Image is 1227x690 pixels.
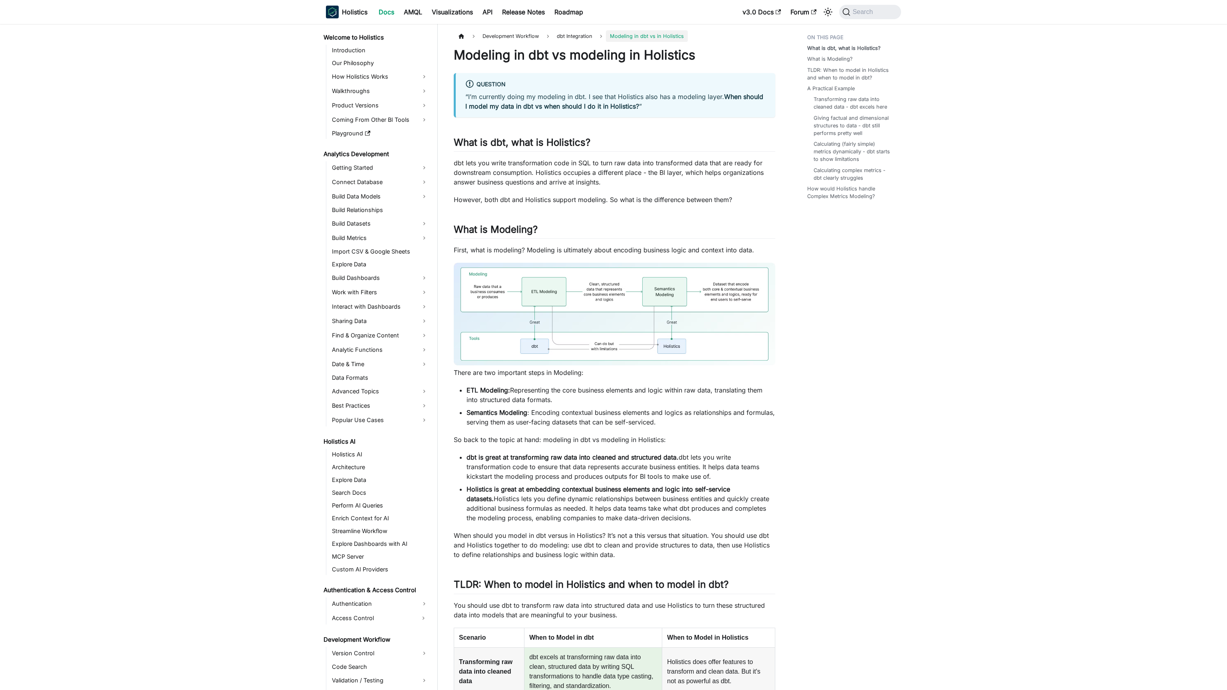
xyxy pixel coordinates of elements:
a: Introduction [330,45,431,56]
a: Playground [330,128,431,139]
strong: dbt is great at transforming raw data into cleaned and structured data. [467,453,679,461]
a: Getting Started [330,161,431,174]
li: : Encoding contextual business elements and logics as relationships and formulas, serving them as... [467,408,775,427]
a: Holistics AI [330,449,431,460]
a: Calculating (fairly simple) metrics dynamically - dbt starts to show limitations [814,140,893,163]
a: Streamline Workflow [330,525,431,537]
a: What is dbt, what is Holistics? [807,44,881,52]
a: How Holistics Works [330,70,431,83]
a: Docs [374,6,399,18]
a: Explore Dashboards with AI [330,538,431,549]
a: Walkthroughs [330,85,431,97]
a: Welcome to Holistics [321,32,431,43]
a: Version Control [330,647,431,660]
a: Authentication [330,597,431,610]
a: Calculating complex metrics - dbt clearly struggles [814,167,893,182]
strong: Transforming raw data into cleaned data [459,658,512,684]
th: When to Model in Holistics [662,628,775,647]
a: Find & Organize Content [330,329,431,342]
span: Search [850,8,878,16]
li: dbt lets you write transformation code to ensure that data represents accurate business entities.... [467,452,775,481]
a: A Practical Example [807,85,855,92]
a: Custom AI Providers [330,564,431,575]
h2: What is Modeling? [454,224,775,239]
a: Our Philosophy [330,57,431,69]
p: You should use dbt to transform raw data into structured data and use Holistics to turn these str... [454,601,775,620]
a: Sharing Data [330,315,431,327]
span: Development Workflow [478,30,543,42]
button: Switch between dark and light mode (currently system mode) [822,6,834,18]
strong: ETL Modeling: [467,386,510,394]
a: Analytic Functions [330,343,431,356]
a: Authentication & Access Control [321,585,431,596]
a: Roadmap [550,6,588,18]
p: First, what is modeling? Modeling is ultimately about encoding business logic and context into data. [454,245,775,255]
strong: When should I model my data in dbt vs when should I do it in Holistics? [465,93,763,110]
a: Build Dashboards [330,272,431,284]
a: Validation / Testing [330,674,431,687]
p: When should you model in dbt versus in Holistics? It’s not a this versus that situation. You shou... [454,531,775,559]
strong: What is dbt, what is Holistics? [454,137,590,148]
a: Product Versions [330,99,431,112]
a: MCP Server [330,551,431,562]
a: Connect Database [330,176,431,188]
a: Explore Data [330,259,431,270]
a: Coming From Other BI Tools [330,113,431,126]
a: Code Search [330,661,431,672]
a: AMQL [399,6,427,18]
a: Build Metrics [330,232,431,244]
a: Data Formats [330,372,431,383]
span: Modeling in dbt vs in Holistics [606,30,688,42]
nav: Breadcrumbs [454,30,775,42]
a: dbt Integration [553,30,596,42]
a: HolisticsHolisticsHolistics [326,6,367,18]
a: Build Data Models [330,190,431,203]
a: What is Modeling? [807,55,853,63]
button: Expand sidebar category 'Access Control' [416,612,431,625]
div: Question [465,79,766,90]
li: Representing the core business elements and logic within raw data, translating them into structur... [467,385,775,404]
a: How would Holistics handle Complex Metrics Modeling? [807,185,896,200]
a: Forum [786,6,821,18]
h2: TLDR: When to model in Holistics and when to model in dbt? [454,579,775,594]
p: However, both dbt and Holistics support modeling. So what is the difference between them? [454,195,775,204]
a: Home page [454,30,469,42]
a: Interact with Dashboards [330,300,431,313]
a: Date & Time [330,358,431,371]
a: Advanced Topics [330,385,431,398]
a: Best Practices [330,399,431,412]
h1: Modeling in dbt vs modeling in Holistics [454,47,775,63]
a: Giving factual and dimensional structures to data - dbt still performs pretty well [814,114,893,137]
th: When to Model in dbt [524,628,662,647]
strong: Semantics Modeling [467,408,527,416]
p: There are two important steps in Modeling: [454,368,775,377]
a: Visualizations [427,6,478,18]
img: modeling-modeling-in-dbt-vs-holistics [454,263,775,365]
nav: Docs sidebar [318,24,438,690]
a: API [478,6,497,18]
a: Development Workflow [321,634,431,645]
a: Transforming raw data into cleaned data - dbt excels here [814,95,893,111]
a: Holistics AI [321,436,431,447]
a: Release Notes [497,6,550,18]
p: “I’m currently doing my modeling in dbt. I see that Holistics also has a modeling layer. ” [465,92,766,111]
p: So back to the topic at hand: modeling in dbt vs modeling in Holistics: [454,435,775,444]
b: Holistics [342,7,367,17]
strong: What is dbt, what is Holistics? [807,45,881,51]
button: Search (Command+K) [839,5,901,19]
a: Access Control [330,612,416,625]
img: Holistics [326,6,339,18]
a: Enrich Context for AI [330,513,431,524]
span: dbt Integration [557,33,592,39]
a: Architecture [330,462,431,473]
a: v3.0 Docs [738,6,786,18]
p: dbt lets you write transformation code in SQL to turn raw data into transformed data that are rea... [454,158,775,187]
a: Build Relationships [330,204,431,216]
th: Scenario [454,628,524,647]
a: Work with Filters [330,286,431,299]
a: Perform AI Queries [330,500,431,511]
li: Holistics lets you define dynamic relationships between business entities and quickly create addi... [467,484,775,523]
a: Search Docs [330,487,431,498]
a: Build Datasets [330,217,431,230]
a: Popular Use Cases [330,414,431,426]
